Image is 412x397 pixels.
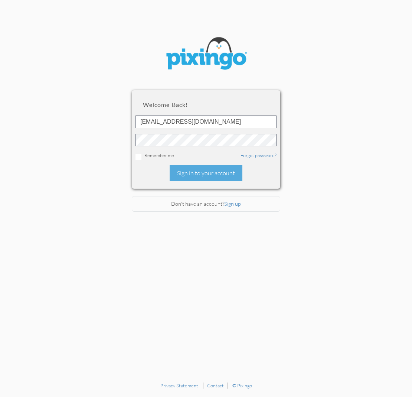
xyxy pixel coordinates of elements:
a: Forgot password? [241,152,277,158]
div: Sign in to your account [170,165,242,181]
a: Contact [207,383,224,388]
div: Don't have an account? [132,196,280,212]
div: Remember me [135,152,277,160]
a: © Pixingo [232,383,252,388]
a: Sign up [224,201,241,207]
input: ID or Email [135,115,277,128]
h2: Welcome back! [143,101,269,108]
a: Privacy Statement [160,383,198,388]
img: pixingo logo [161,33,251,75]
